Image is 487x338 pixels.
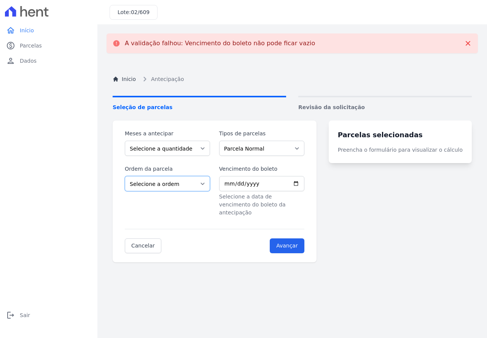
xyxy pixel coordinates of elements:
[6,26,15,35] i: home
[3,308,94,323] a: logoutSair
[20,27,34,34] span: Início
[131,9,150,15] span: 02/609
[6,41,15,50] i: paid
[270,238,304,253] input: Avançar
[219,130,304,138] label: Tipos de parcelas
[113,75,136,83] a: Inicio
[125,165,210,173] label: Ordem da parcela
[113,75,472,84] nav: Breadcrumb
[125,40,315,47] p: A validação falhou: Vencimento do boleto não pode ficar vazio
[3,23,94,38] a: homeInício
[113,103,286,111] span: Seleção de parcelas
[6,56,15,65] i: person
[6,311,15,320] i: logout
[3,38,94,53] a: paidParcelas
[219,193,304,217] p: Selecione a data de vencimento do boleto da antecipação
[125,130,210,138] label: Meses a antecipar
[338,146,463,154] p: Preencha o formulário para visualizar o cálculo
[118,8,150,16] h3: Lote:
[298,103,472,111] span: Revisão da solicitação
[219,165,304,173] label: Vencimento do boleto
[20,42,42,49] span: Parcelas
[20,311,30,319] span: Sair
[3,53,94,68] a: personDados
[113,96,472,111] nav: Progress
[125,238,161,253] a: Cancelar
[20,57,37,65] span: Dados
[338,130,463,140] h3: Parcelas selecionadas
[151,75,184,83] span: Antecipação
